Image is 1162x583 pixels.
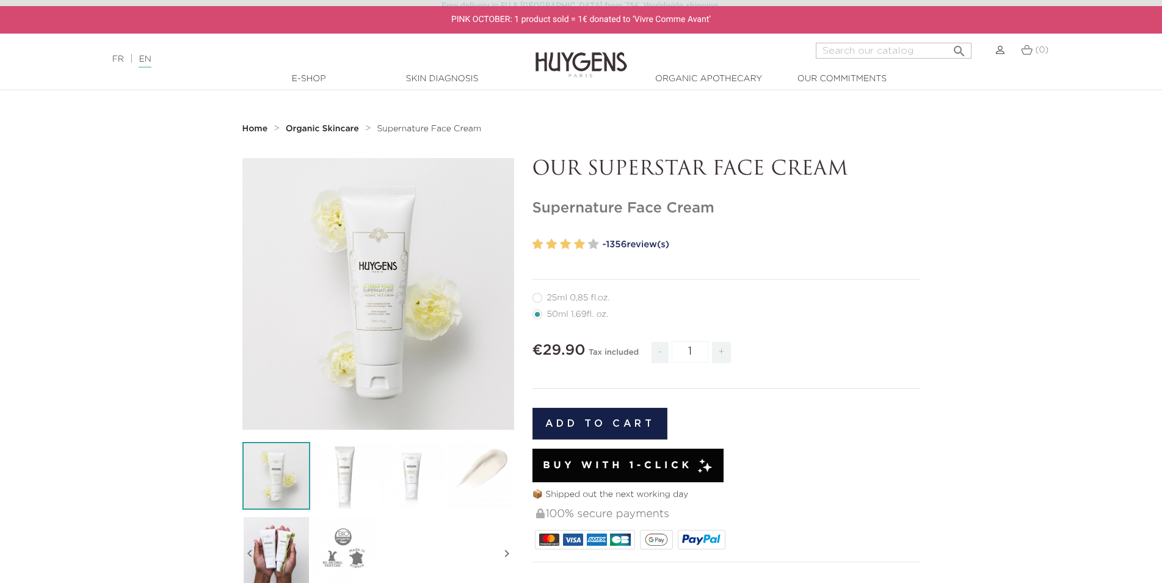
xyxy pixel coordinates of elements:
div: 100% secure payments [535,501,920,527]
label: 1 [532,236,543,253]
a: Organic Skincare [286,124,362,134]
a: Our commitments [781,73,903,85]
label: 5 [588,236,599,253]
a: Supernature Face Cream [377,124,481,134]
a: EN [139,55,151,68]
span: - [652,342,669,363]
a: Skin Diagnosis [381,73,503,85]
span: €29.90 [532,343,586,358]
p: 📦 Shipped out the next working day [532,488,920,501]
label: 3 [560,236,571,253]
label: 25ml 0,85 fl.oz. [532,293,625,303]
strong: Organic Skincare [286,125,359,133]
a: -1356review(s) [603,236,920,254]
a: Home [242,124,271,134]
i:  [952,40,967,55]
img: google_pay [645,534,668,546]
label: 4 [574,236,585,253]
img: CB_NATIONALE [610,534,630,546]
div: Tax included [589,339,639,372]
button: Add to cart [532,408,668,440]
a: Organic Apothecary [648,73,770,85]
img: 100% secure payments [536,509,545,518]
a: FR [112,55,124,63]
div: | [106,52,475,67]
img: VISA [563,534,583,546]
label: 2 [546,236,557,253]
img: MASTERCARD [539,534,559,546]
span: (0) [1035,46,1048,54]
span: + [712,342,732,363]
span: Supernature Face Cream [377,125,481,133]
h1: Supernature Face Cream [532,200,920,217]
input: Quantity [672,341,708,363]
button:  [948,39,970,56]
span: 1356 [606,240,626,249]
img: AMEX [587,534,607,546]
input: Search [816,43,971,59]
label: 50ml 1.69fl. oz. [532,310,623,319]
a: E-Shop [248,73,370,85]
strong: Home [242,125,268,133]
img: Huygens [536,32,627,79]
p: OUR SUPERSTAR FACE CREAM [532,158,920,181]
